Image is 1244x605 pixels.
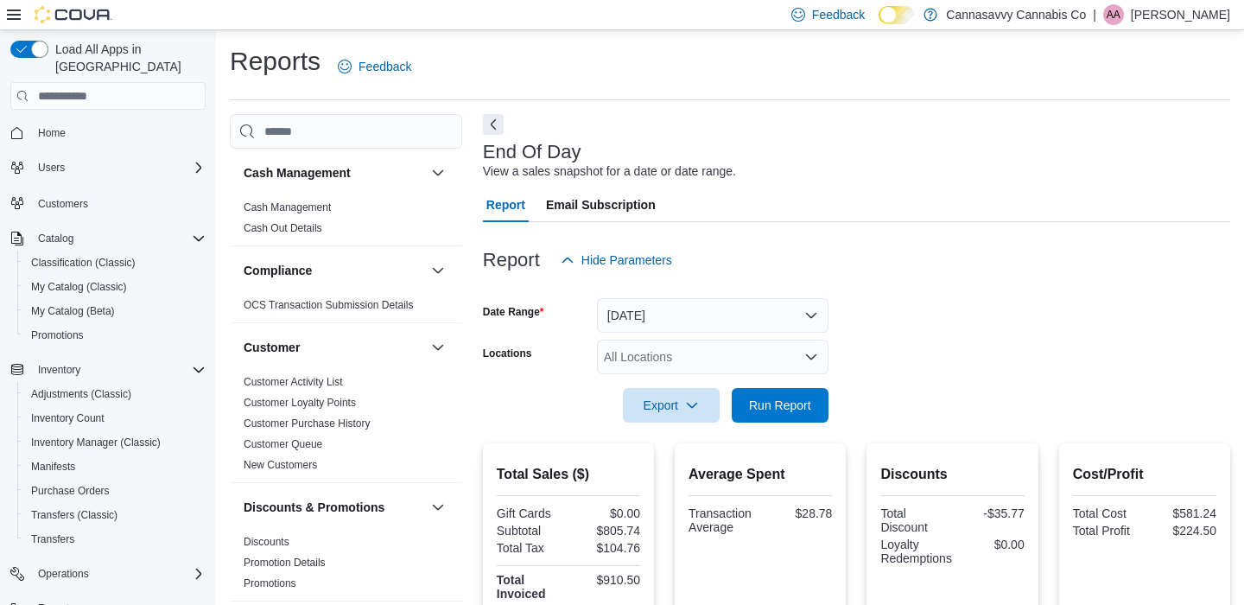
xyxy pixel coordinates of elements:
a: Adjustments (Classic) [24,384,138,404]
button: My Catalog (Classic) [17,275,213,299]
span: AA [1107,4,1120,25]
div: $0.00 [572,506,640,520]
p: | [1093,4,1096,25]
span: Customers [38,197,88,211]
div: Total Profit [1073,524,1141,538]
div: $581.24 [1148,506,1216,520]
div: Customer [230,372,462,482]
a: Customer Activity List [244,376,343,388]
span: My Catalog (Classic) [24,277,206,297]
span: Inventory Manager (Classic) [24,432,206,453]
button: Catalog [3,226,213,251]
strong: Total Invoiced [497,573,546,601]
button: Compliance [244,262,424,279]
span: Promotions [24,325,206,346]
span: Load All Apps in [GEOGRAPHIC_DATA] [48,41,206,75]
a: Promotions [244,577,296,589]
button: Users [31,157,72,178]
button: Home [3,120,213,145]
input: Dark Mode [879,6,915,24]
h2: Average Spent [689,464,832,485]
span: Report [486,188,525,222]
h2: Total Sales ($) [497,464,640,485]
a: My Catalog (Classic) [24,277,134,297]
span: Catalog [38,232,73,245]
span: Manifests [31,460,75,474]
span: My Catalog (Beta) [31,304,115,318]
span: Home [31,122,206,143]
span: Purchase Orders [24,481,206,501]
span: Export [633,388,709,423]
div: -$35.77 [956,506,1025,520]
a: Home [31,123,73,143]
a: Inventory Manager (Classic) [24,432,168,453]
span: Inventory [31,360,206,380]
div: $28.78 [764,506,832,520]
h3: End Of Day [483,142,581,162]
h3: Compliance [244,262,312,279]
button: Promotions [17,323,213,347]
div: Total Cost [1073,506,1141,520]
div: $104.76 [572,541,640,555]
div: Compliance [230,295,462,322]
div: Gift Cards [497,506,565,520]
button: Transfers (Classic) [17,503,213,527]
button: Open list of options [804,350,818,364]
a: Classification (Classic) [24,252,143,273]
button: Customer [244,339,424,356]
label: Date Range [483,305,544,319]
span: Purchase Orders [31,484,110,498]
button: [DATE] [597,298,828,333]
button: Inventory Manager (Classic) [17,430,213,455]
a: Discounts [244,536,289,548]
p: Cannasavvy Cannabis Co [946,4,1086,25]
a: Customer Purchase History [244,417,371,430]
h3: Customer [244,339,300,356]
h3: Cash Management [244,164,351,181]
a: Feedback [331,49,418,84]
h3: Discounts & Promotions [244,499,384,516]
span: Transfers (Classic) [31,508,117,522]
button: Customer [428,337,448,358]
a: Customer Queue [244,438,322,450]
h1: Reports [230,44,321,79]
h2: Discounts [880,464,1024,485]
button: Users [3,156,213,180]
button: Purchase Orders [17,479,213,503]
div: $805.74 [572,524,640,538]
button: My Catalog (Beta) [17,299,213,323]
div: $224.50 [1148,524,1216,538]
a: Transfers [24,529,81,550]
div: Transaction Average [689,506,757,534]
span: Feedback [812,6,865,23]
button: Hide Parameters [554,243,679,277]
label: Locations [483,347,532,360]
button: Operations [31,564,96,584]
span: My Catalog (Classic) [31,280,127,294]
button: Run Report [732,388,828,423]
button: Catalog [31,228,80,249]
span: Classification (Classic) [31,256,136,270]
a: OCS Transaction Submission Details [244,299,414,311]
span: Inventory Count [31,411,105,425]
span: Adjustments (Classic) [24,384,206,404]
span: Users [31,157,206,178]
button: Discounts & Promotions [244,499,424,516]
span: Transfers [31,532,74,546]
span: Operations [31,564,206,584]
span: Inventory Count [24,408,206,429]
button: Operations [3,562,213,586]
a: Manifests [24,456,82,477]
span: Users [38,161,65,175]
div: $0.00 [959,538,1025,551]
span: Feedback [359,58,411,75]
span: Classification (Classic) [24,252,206,273]
button: Inventory [31,360,87,380]
div: Cash Management [230,197,462,245]
button: Transfers [17,527,213,551]
a: Transfers (Classic) [24,505,124,525]
h2: Cost/Profit [1073,464,1216,485]
a: Cash Management [244,201,331,213]
span: Email Subscription [546,188,656,222]
button: Cash Management [428,162,448,183]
